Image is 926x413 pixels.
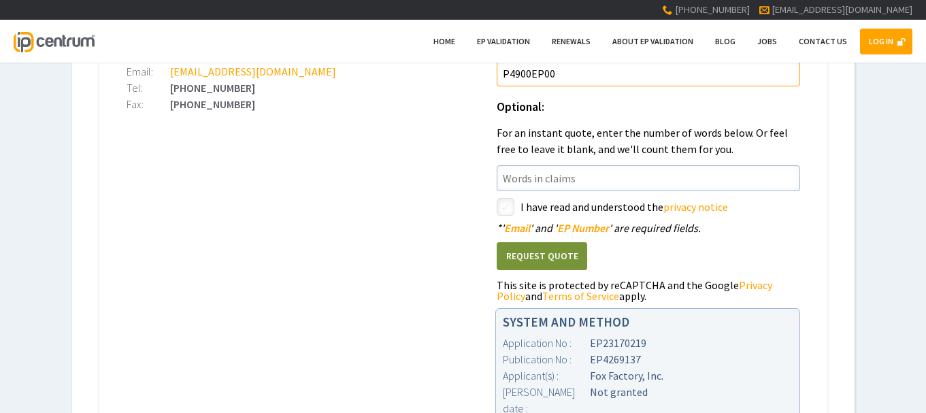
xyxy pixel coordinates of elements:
[542,289,619,303] a: Terms of Service
[14,20,94,63] a: IP Centrum
[497,198,514,216] label: styled-checkbox
[612,36,693,46] span: About EP Validation
[425,29,464,54] a: Home
[543,29,599,54] a: Renewals
[497,101,800,114] h1: Optional:
[790,29,856,54] a: Contact Us
[504,221,530,235] span: Email
[757,36,777,46] span: Jobs
[503,335,590,351] div: Application No :
[127,66,170,77] div: Email:
[497,222,800,233] div: ' ' and ' ' are required fields.
[503,384,793,400] div: Not granted
[799,36,847,46] span: Contact Us
[520,198,800,216] label: I have read and understood the
[127,82,430,93] div: [PHONE_NUMBER]
[715,36,735,46] span: Blog
[497,61,800,86] input: Your Reference
[468,29,539,54] a: EP Validation
[503,367,590,384] div: Applicant(s) :
[497,125,800,157] p: For an instant quote, enter the number of words below. Or feel free to leave it blank, and we'll ...
[860,29,912,54] a: LOG IN
[497,165,800,191] input: Words in claims
[772,3,912,16] a: [EMAIL_ADDRESS][DOMAIN_NAME]
[497,242,587,270] button: Request Quote
[706,29,744,54] a: Blog
[127,99,430,110] div: [PHONE_NUMBER]
[127,99,170,110] div: Fax:
[477,36,530,46] span: EP Validation
[503,351,590,367] div: Publication No :
[675,3,750,16] span: [PHONE_NUMBER]
[748,29,786,54] a: Jobs
[663,200,728,214] a: privacy notice
[170,65,336,78] a: [EMAIL_ADDRESS][DOMAIN_NAME]
[552,36,591,46] span: Renewals
[603,29,702,54] a: About EP Validation
[503,335,793,351] div: EP23170219
[497,278,772,303] a: Privacy Policy
[127,82,170,93] div: Tel:
[433,36,455,46] span: Home
[503,351,793,367] div: EP4269137
[497,280,800,301] div: This site is protected by reCAPTCHA and the Google and apply.
[503,316,793,329] h1: SYSTEM AND METHOD
[503,367,793,384] div: Fox Factory, Inc.
[557,221,609,235] span: EP Number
